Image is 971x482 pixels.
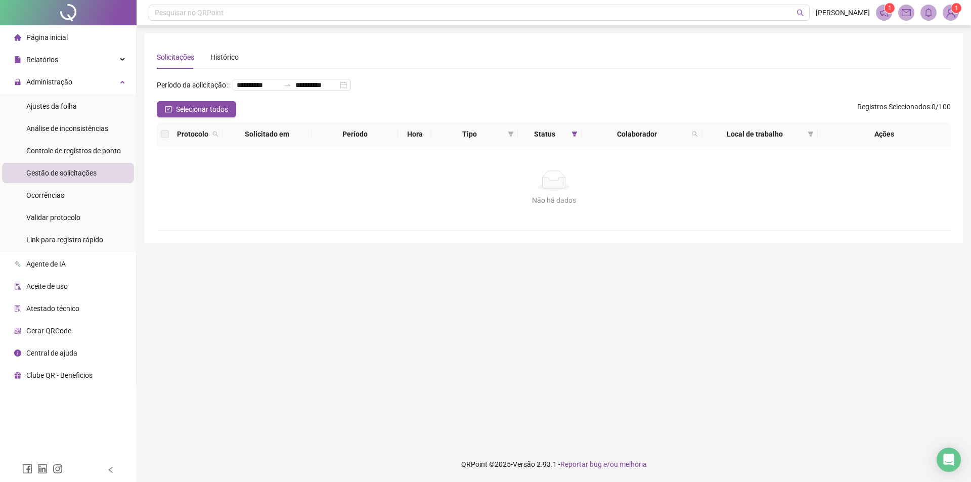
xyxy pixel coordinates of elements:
[14,34,21,41] span: home
[223,122,312,146] th: Solicitado em
[857,103,930,111] span: Registros Selecionados
[586,128,688,140] span: Colaborador
[808,131,814,137] span: filter
[26,102,77,110] span: Ajustes da folha
[26,236,103,244] span: Link para registro rápido
[888,5,892,12] span: 1
[943,5,958,20] img: 82410
[14,305,21,312] span: solution
[210,52,239,63] div: Histórico
[569,126,580,142] span: filter
[169,195,939,206] div: Não há dados
[14,283,21,290] span: audit
[26,213,80,222] span: Validar protocolo
[176,104,228,115] span: Selecionar todos
[857,101,951,117] span: : 0 / 100
[283,81,291,89] span: to
[508,131,514,137] span: filter
[107,466,114,473] span: left
[177,128,208,140] span: Protocolo
[14,78,21,85] span: lock
[14,372,21,379] span: gift
[26,191,64,199] span: Ocorrências
[706,128,803,140] span: Local de trabalho
[26,147,121,155] span: Controle de registros de ponto
[879,8,889,17] span: notification
[37,464,48,474] span: linkedin
[398,122,431,146] th: Hora
[522,128,568,140] span: Status
[26,327,71,335] span: Gerar QRCode
[26,282,68,290] span: Aceite de uso
[157,52,194,63] div: Solicitações
[822,128,947,140] div: Ações
[157,77,233,93] label: Período da solicitação
[26,33,68,41] span: Página inicial
[14,349,21,357] span: info-circle
[571,131,578,137] span: filter
[26,56,58,64] span: Relatórios
[26,260,66,268] span: Agente de IA
[14,327,21,334] span: qrcode
[283,81,291,89] span: swap-right
[53,464,63,474] span: instagram
[513,460,535,468] span: Versão
[885,3,895,13] sup: 1
[212,131,218,137] span: search
[435,128,503,140] span: Tipo
[506,126,516,142] span: filter
[797,9,804,17] span: search
[26,124,108,133] span: Análise de inconsistências
[137,447,971,482] footer: QRPoint © 2025 - 2.93.1 -
[692,131,698,137] span: search
[955,5,958,12] span: 1
[14,56,21,63] span: file
[22,464,32,474] span: facebook
[924,8,933,17] span: bell
[902,8,911,17] span: mail
[26,78,72,86] span: Administração
[560,460,647,468] span: Reportar bug e/ou melhoria
[937,448,961,472] div: Open Intercom Messenger
[816,7,870,18] span: [PERSON_NAME]
[806,126,816,142] span: filter
[210,126,220,142] span: search
[690,126,700,142] span: search
[26,371,93,379] span: Clube QR - Beneficios
[26,169,97,177] span: Gestão de solicitações
[165,106,172,113] span: check-square
[157,101,236,117] button: Selecionar todos
[312,122,398,146] th: Período
[951,3,961,13] sup: Atualize o seu contato no menu Meus Dados
[26,304,79,313] span: Atestado técnico
[26,349,77,357] span: Central de ajuda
